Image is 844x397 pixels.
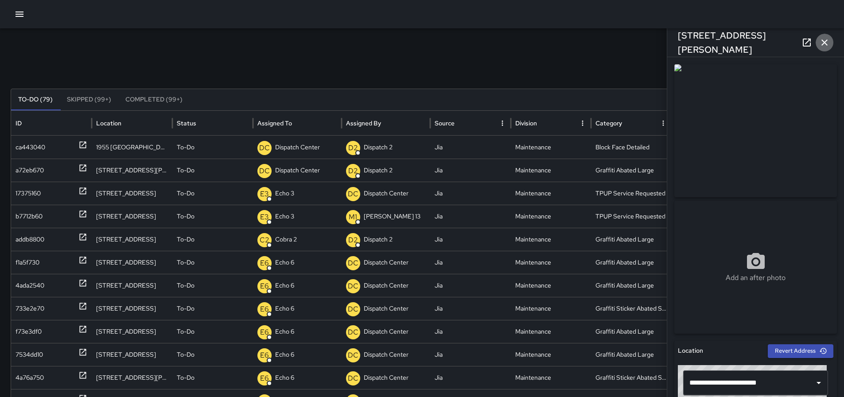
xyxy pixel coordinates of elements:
p: To-Do [177,343,194,366]
p: To-Do [177,297,194,320]
div: Source [435,119,455,127]
p: Echo 6 [275,251,294,274]
p: Dispatch Center [364,366,408,389]
div: 1645 Telegraph Avenue [92,297,172,320]
button: Completed (99+) [118,89,190,110]
p: E6 [260,258,269,269]
p: To-Do [177,228,194,251]
div: f73e3df0 [16,320,42,343]
div: 7534dd10 [16,343,43,366]
p: DC [259,166,270,176]
div: Jia [430,274,511,297]
div: 17375160 [16,182,41,205]
p: DC [348,373,358,384]
div: 1814 Franklin Street [92,343,172,366]
p: E6 [260,281,269,292]
div: Maintenance [511,136,591,159]
div: Graffiti Abated Large [591,274,672,297]
div: Maintenance [511,228,591,251]
p: Cobra 2 [275,228,297,251]
div: TPUP Service Requested [591,205,672,228]
p: DC [348,304,358,315]
div: 733e2e70 [16,297,44,320]
div: Maintenance [511,320,591,343]
p: DC [348,350,358,361]
p: Echo 6 [275,297,294,320]
div: Graffiti Abated Large [591,343,672,366]
div: 4ada2540 [16,274,44,297]
div: 2264 Webster Street [92,366,172,389]
div: 415 Thomas L. Berkley Way [92,159,172,182]
button: To-Do (79) [11,89,60,110]
p: To-Do [177,274,194,297]
div: a72eb670 [16,159,44,182]
div: 1955 Broadway [92,136,172,159]
p: D2 [348,166,358,176]
div: Category [595,119,622,127]
p: DC [348,258,358,269]
div: Jia [430,228,511,251]
div: Maintenance [511,274,591,297]
div: Graffiti Abated Large [591,320,672,343]
p: To-Do [177,136,194,159]
p: Echo 6 [275,343,294,366]
p: Echo 6 [275,320,294,343]
div: 1128 Jefferson Street [92,274,172,297]
p: Dispatch Center [364,297,408,320]
div: Maintenance [511,251,591,274]
div: f1a5f730 [16,251,39,274]
p: M1 [349,212,357,222]
div: 4a76a750 [16,366,44,389]
p: DC [348,189,358,199]
div: ca443040 [16,136,45,159]
div: Graffiti Abated Large [591,228,672,251]
button: Skipped (99+) [60,89,118,110]
div: Location [96,119,121,127]
div: Jia [430,205,511,228]
p: To-Do [177,205,194,228]
p: E6 [260,350,269,361]
div: Graffiti Abated Large [591,251,672,274]
div: Jia [430,297,511,320]
p: To-Do [177,320,194,343]
div: Graffiti Sticker Abated Small [591,366,672,389]
p: E3 [260,212,269,222]
p: Dispatch Center [364,274,408,297]
div: Jia [430,182,511,205]
div: Maintenance [511,182,591,205]
p: D2 [348,235,358,245]
p: E6 [260,373,269,384]
div: 1904 Franklin Street [92,205,172,228]
div: 1205 Franklin Street [92,182,172,205]
p: D2 [348,143,358,153]
div: Maintenance [511,159,591,182]
p: [PERSON_NAME] 13 [364,205,420,228]
p: Echo 3 [275,205,294,228]
div: Jia [430,136,511,159]
div: ID [16,119,22,127]
div: Graffiti Abated Large [591,159,672,182]
div: b7712b60 [16,205,43,228]
p: DC [348,327,358,338]
button: Source column menu [496,117,509,129]
div: Maintenance [511,205,591,228]
p: E3 [260,189,269,199]
p: Echo 3 [275,182,294,205]
p: Dispatch 2 [364,159,393,182]
p: DC [348,281,358,292]
button: Category column menu [657,117,669,129]
p: Echo 6 [275,366,294,389]
p: Dispatch 2 [364,136,393,159]
div: Jia [430,320,511,343]
div: 400 23rd Street [92,228,172,251]
div: Status [177,119,196,127]
p: Dispatch Center [364,182,408,205]
div: Graffiti Sticker Abated Small [591,297,672,320]
div: Maintenance [511,366,591,389]
p: Dispatch 2 [364,228,393,251]
div: 1518 Broadway [92,251,172,274]
div: Block Face Detailed [591,136,672,159]
div: Jia [430,251,511,274]
p: Dispatch Center [364,320,408,343]
div: TPUP Service Requested [591,182,672,205]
